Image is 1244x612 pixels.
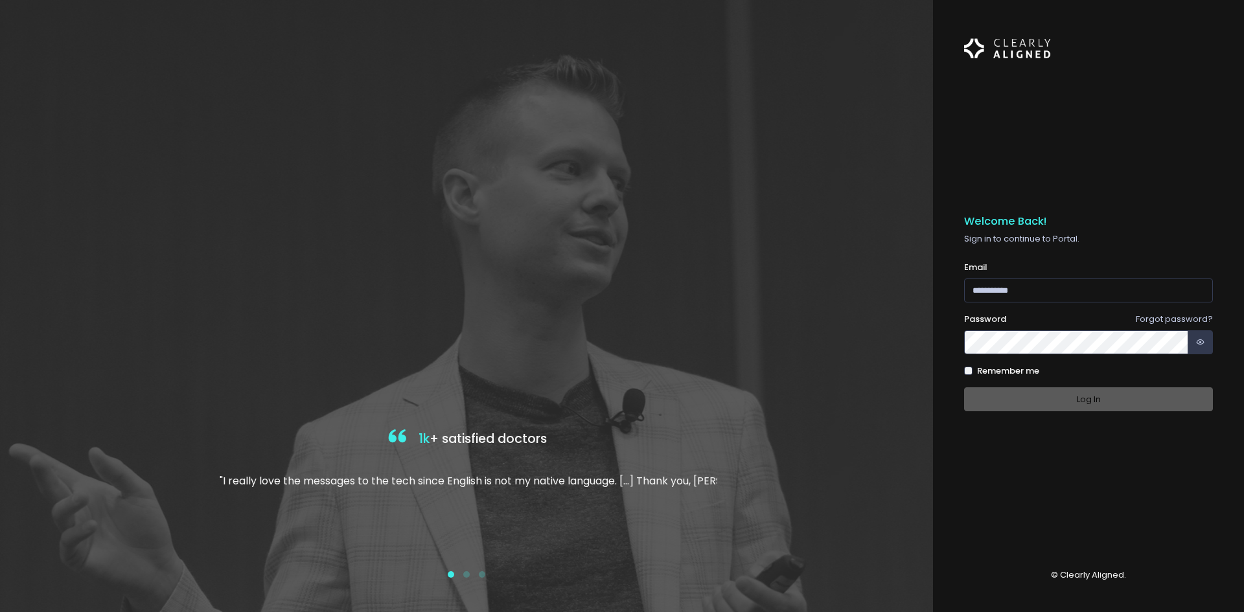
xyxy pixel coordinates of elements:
[419,430,430,448] span: 1k
[1136,313,1213,325] a: Forgot password?
[964,215,1213,228] h5: Welcome Back!
[964,232,1213,245] p: Sign in to continue to Portal.
[977,365,1039,378] label: Remember me
[964,569,1213,582] p: © Clearly Aligned.
[216,426,717,453] h4: + satisfied doctors
[964,313,1006,326] label: Password
[964,31,1051,66] img: Logo Horizontal
[964,261,987,274] label: Email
